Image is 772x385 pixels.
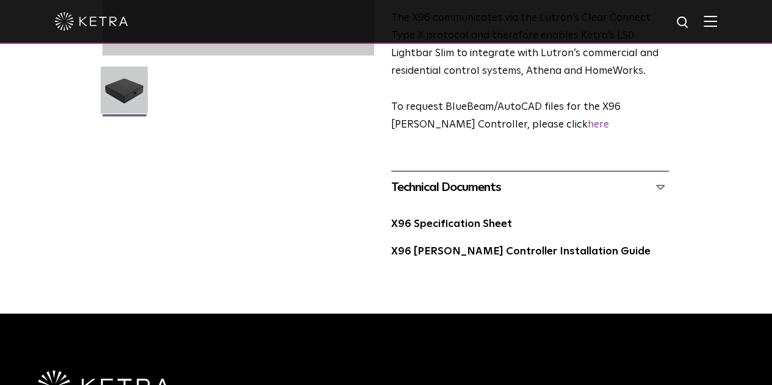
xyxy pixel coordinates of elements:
img: ketra-logo-2019-white [55,12,128,31]
img: Hamburger%20Nav.svg [704,15,717,27]
img: X96-Controller-2021-Web-Square [101,67,148,123]
a: X96 Specification Sheet [391,219,512,229]
span: ​To request BlueBeam/AutoCAD files for the X96 [PERSON_NAME] Controller, please click [391,102,621,130]
a: here [588,120,609,130]
a: X96 [PERSON_NAME] Controller Installation Guide [391,246,651,257]
div: Technical Documents [391,178,669,197]
img: search icon [676,15,691,31]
